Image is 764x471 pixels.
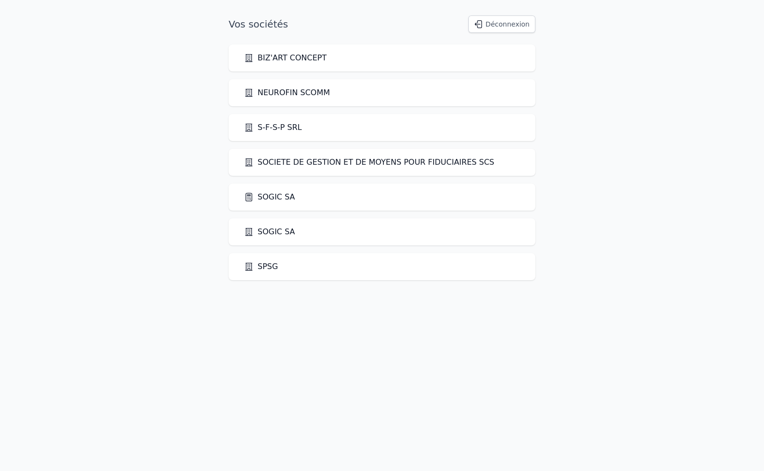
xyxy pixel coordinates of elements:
[244,122,302,133] a: S-F-S-P SRL
[244,261,278,272] a: SPSG
[244,191,295,203] a: SOGIC SA
[468,15,535,33] button: Déconnexion
[244,87,330,99] a: NEUROFIN SCOMM
[244,226,295,238] a: SOGIC SA
[229,17,288,31] h1: Vos sociétés
[244,157,494,168] a: SOCIETE DE GESTION ET DE MOYENS POUR FIDUCIAIRES SCS
[244,52,327,64] a: BIZ'ART CONCEPT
